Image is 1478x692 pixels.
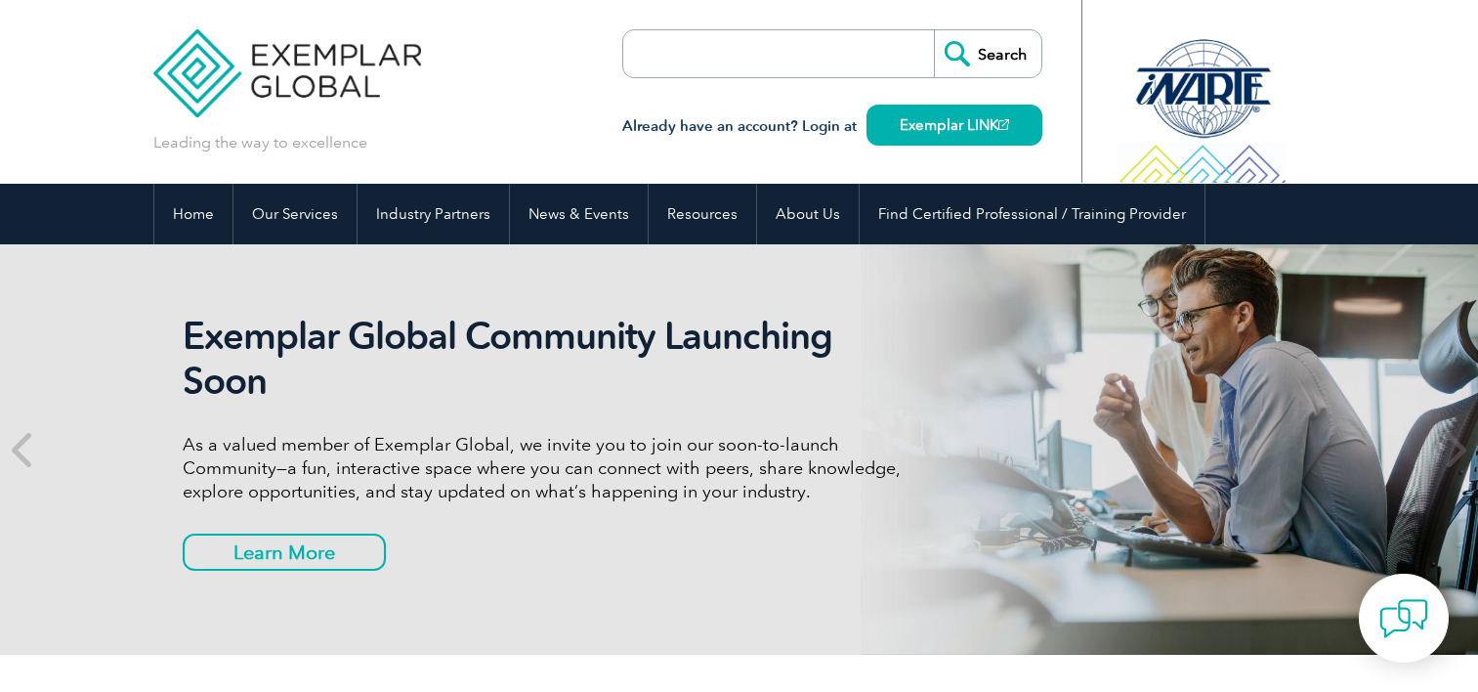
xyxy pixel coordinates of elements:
[866,105,1042,146] a: Exemplar LINK
[233,184,357,244] a: Our Services
[860,184,1204,244] a: Find Certified Professional / Training Provider
[510,184,648,244] a: News & Events
[183,534,386,571] a: Learn More
[154,184,232,244] a: Home
[1379,594,1428,643] img: contact-chat.png
[998,119,1009,130] img: open_square.png
[183,433,915,503] p: As a valued member of Exemplar Global, we invite you to join our soon-to-launch Community—a fun, ...
[649,184,756,244] a: Resources
[183,314,915,404] h2: Exemplar Global Community Launching Soon
[934,30,1041,77] input: Search
[622,114,1042,139] h3: Already have an account? Login at
[358,184,509,244] a: Industry Partners
[153,132,367,153] p: Leading the way to excellence
[757,184,859,244] a: About Us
